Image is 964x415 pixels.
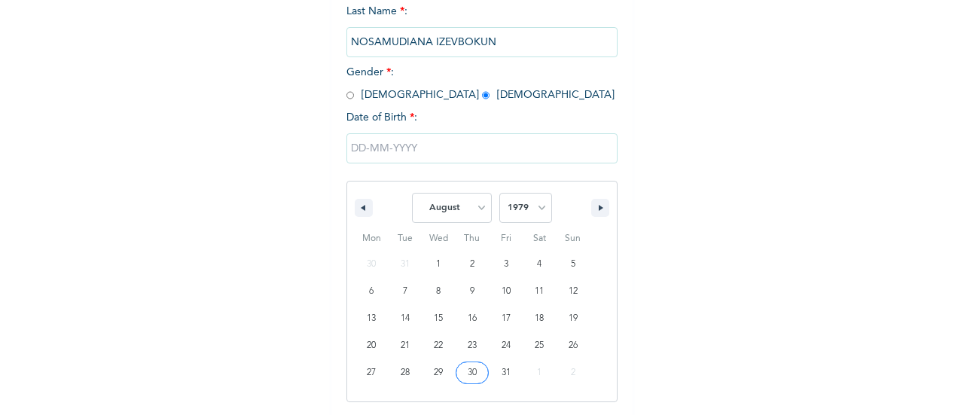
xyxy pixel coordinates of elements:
[422,251,456,278] button: 1
[556,227,590,251] span: Sun
[389,332,423,359] button: 21
[434,359,443,386] span: 29
[367,305,376,332] span: 13
[346,27,618,57] input: Enter your last name
[346,67,615,100] span: Gender : [DEMOGRAPHIC_DATA] [DEMOGRAPHIC_DATA]
[436,278,441,305] span: 8
[434,305,443,332] span: 15
[355,332,389,359] button: 20
[367,332,376,359] span: 20
[456,278,490,305] button: 9
[355,305,389,332] button: 13
[436,251,441,278] span: 1
[523,305,557,332] button: 18
[470,251,474,278] span: 2
[367,359,376,386] span: 27
[502,278,511,305] span: 10
[389,227,423,251] span: Tue
[523,251,557,278] button: 4
[456,227,490,251] span: Thu
[456,305,490,332] button: 16
[556,332,590,359] button: 26
[556,305,590,332] button: 19
[456,251,490,278] button: 2
[468,305,477,332] span: 16
[468,332,477,359] span: 23
[401,359,410,386] span: 28
[401,332,410,359] span: 21
[502,305,511,332] span: 17
[355,359,389,386] button: 27
[422,359,456,386] button: 29
[535,305,544,332] span: 18
[389,305,423,332] button: 14
[346,110,417,126] span: Date of Birth :
[403,278,407,305] span: 7
[346,133,618,163] input: DD-MM-YYYY
[489,359,523,386] button: 31
[569,332,578,359] span: 26
[489,305,523,332] button: 17
[504,251,508,278] span: 3
[556,278,590,305] button: 12
[489,278,523,305] button: 10
[422,227,456,251] span: Wed
[355,278,389,305] button: 6
[523,332,557,359] button: 25
[535,278,544,305] span: 11
[523,227,557,251] span: Sat
[556,251,590,278] button: 5
[571,251,575,278] span: 5
[537,251,541,278] span: 4
[569,278,578,305] span: 12
[456,359,490,386] button: 30
[470,278,474,305] span: 9
[389,278,423,305] button: 7
[489,251,523,278] button: 3
[535,332,544,359] span: 25
[569,305,578,332] span: 19
[422,332,456,359] button: 22
[434,332,443,359] span: 22
[422,278,456,305] button: 8
[389,359,423,386] button: 28
[502,359,511,386] span: 31
[401,305,410,332] span: 14
[369,278,374,305] span: 6
[346,6,618,47] span: Last Name :
[355,227,389,251] span: Mon
[468,359,477,386] span: 30
[422,305,456,332] button: 15
[456,332,490,359] button: 23
[502,332,511,359] span: 24
[523,278,557,305] button: 11
[489,332,523,359] button: 24
[489,227,523,251] span: Fri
